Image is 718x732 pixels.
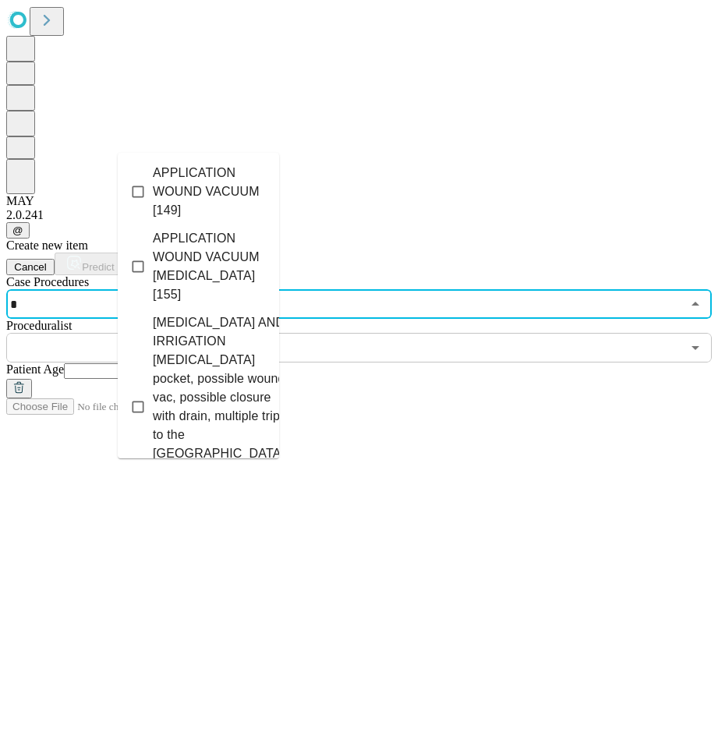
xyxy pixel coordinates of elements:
span: Proceduralist [6,319,72,332]
span: [MEDICAL_DATA] AND IRRIGATION [MEDICAL_DATA] pocket, possible wound vac, possible closure with dr... [153,313,288,500]
span: Create new item [6,239,88,252]
span: @ [12,225,23,236]
span: APPLICATION WOUND VACUUM [149] [153,164,267,220]
button: Close [684,293,706,315]
button: Open [684,337,706,359]
span: Scheduled Procedure [6,275,89,288]
div: 2.0.241 [6,208,712,222]
span: Predict [82,261,114,273]
span: Patient Age [6,362,64,376]
button: Cancel [6,259,55,275]
div: MAY [6,194,712,208]
span: Cancel [14,261,47,273]
span: APPLICATION WOUND VACUUM [MEDICAL_DATA] [155] [153,229,267,304]
button: Predict [55,253,126,275]
button: @ [6,222,30,239]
